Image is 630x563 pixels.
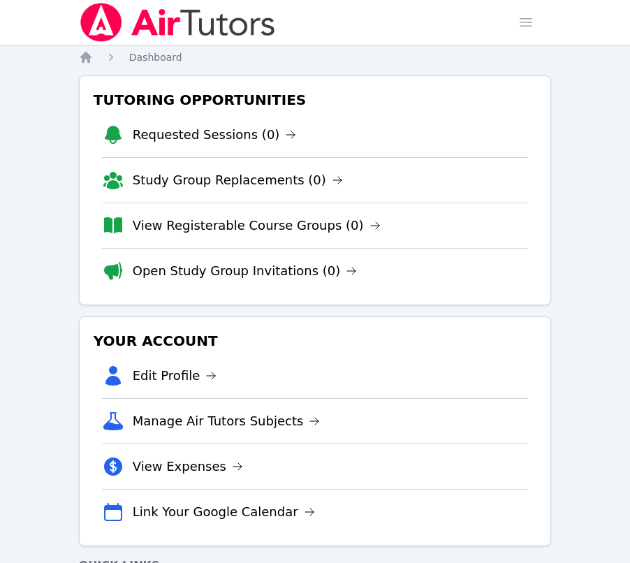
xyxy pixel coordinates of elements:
[133,216,381,235] a: View Registerable Course Groups (0)
[133,261,358,281] a: Open Study Group Invitations (0)
[79,50,552,64] nav: Breadcrumb
[129,50,182,64] a: Dashboard
[133,170,343,190] a: Study Group Replacements (0)
[79,3,277,42] img: Air Tutors
[133,125,297,145] a: Requested Sessions (0)
[133,457,243,476] a: View Expenses
[133,366,217,386] a: Edit Profile
[91,87,540,112] h3: Tutoring Opportunities
[129,52,182,63] span: Dashboard
[133,502,315,522] a: Link Your Google Calendar
[133,411,321,431] a: Manage Air Tutors Subjects
[91,328,540,353] h3: Your Account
